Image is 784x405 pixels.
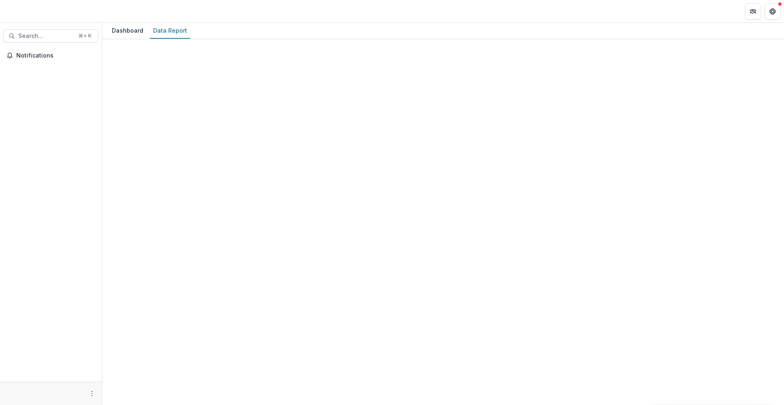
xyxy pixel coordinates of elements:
[16,52,95,59] span: Notifications
[150,23,190,39] a: Data Report
[109,23,147,39] a: Dashboard
[764,3,781,20] button: Get Help
[77,31,93,40] div: ⌘ + K
[18,33,73,40] span: Search...
[150,24,190,36] div: Data Report
[745,3,761,20] button: Partners
[109,24,147,36] div: Dashboard
[3,29,98,42] button: Search...
[3,49,98,62] button: Notifications
[87,389,97,398] button: More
